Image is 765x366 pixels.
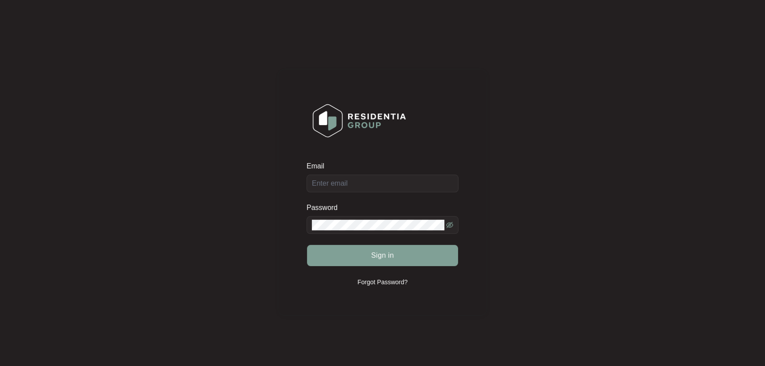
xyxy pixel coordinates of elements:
[357,278,408,286] p: Forgot Password?
[307,175,458,192] input: Email
[371,250,394,261] span: Sign in
[307,98,412,143] img: Login Logo
[307,245,458,266] button: Sign in
[307,203,344,212] label: Password
[307,162,330,171] label: Email
[446,221,453,229] span: eye-invisible
[312,220,444,230] input: Password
